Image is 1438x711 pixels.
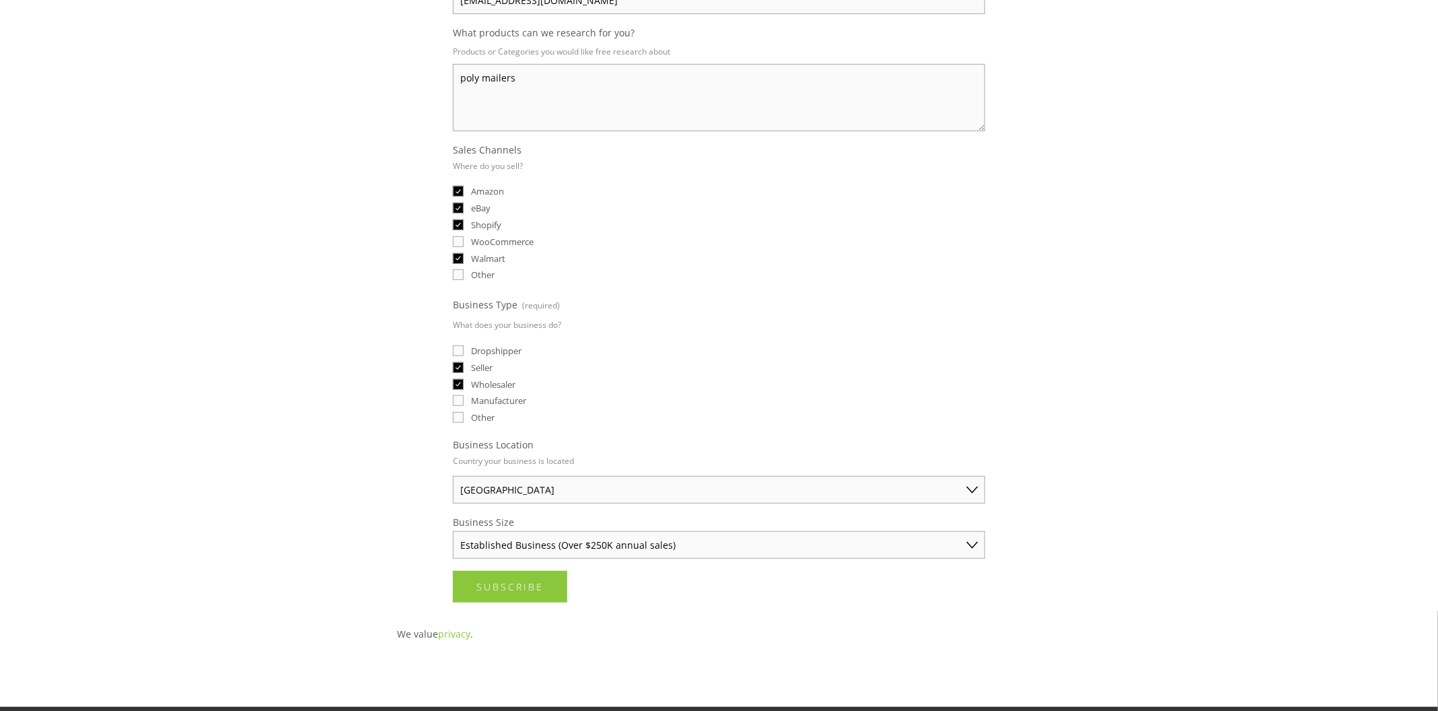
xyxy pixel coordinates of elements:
[471,236,534,248] span: WooCommerce
[471,202,491,214] span: eBay
[453,253,464,264] input: Walmart
[453,516,514,529] span: Business Size
[471,362,493,374] span: Seller
[453,298,517,311] span: Business Type
[453,451,574,471] p: Country your business is located
[471,219,501,231] span: Shopify
[453,186,464,197] input: Amazon
[453,203,464,213] input: eBay
[453,315,561,335] p: What does your business do?
[471,395,526,407] span: Manufacturer
[453,219,464,230] input: Shopify
[453,379,464,390] input: Wholesaler
[453,395,464,406] input: Manufacturer
[471,378,515,391] span: Wholesaler
[453,236,464,247] input: WooCommerce
[471,345,522,357] span: Dropshipper
[453,156,523,176] p: Where do you sell?
[453,269,464,280] input: Other
[453,412,464,423] input: Other
[453,531,985,559] select: Business Size
[471,252,505,265] span: Walmart
[471,269,495,281] span: Other
[439,628,471,640] a: privacy
[453,143,522,156] span: Sales Channels
[453,571,567,603] button: SubscribeSubscribe
[453,362,464,373] input: Seller
[471,185,504,197] span: Amazon
[398,625,1041,642] p: We value .
[453,345,464,356] input: Dropshipper
[522,296,560,315] span: (required)
[453,42,985,61] p: Products or Categories you would like free research about
[453,476,985,504] select: Business Location
[476,580,544,593] span: Subscribe
[471,411,495,424] span: Other
[453,438,534,451] span: Business Location
[453,64,985,131] textarea: poly mailers
[453,26,635,39] span: What products can we research for you?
